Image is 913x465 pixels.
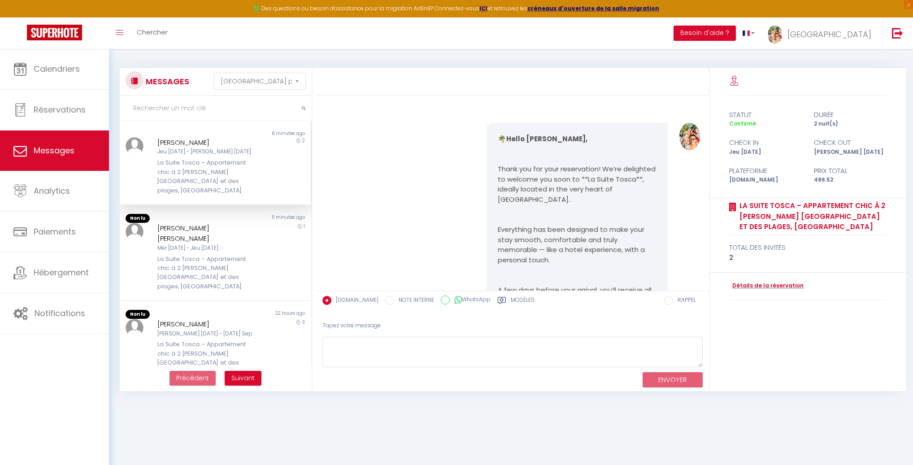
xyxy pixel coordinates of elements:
img: ... [126,137,143,155]
div: 2 nuit(s) [808,120,893,128]
button: Besoin d'aide ? [674,26,736,41]
div: 11 minutes ago [215,214,311,223]
span: Réservations [34,104,86,115]
div: [PERSON_NAME] [PERSON_NAME] [157,223,257,244]
div: check out [808,137,893,148]
p: Thank you for your reservation! We’re delighted to welcome you soon to **La Suite Tosca**, ideall... [498,164,656,204]
div: [PERSON_NAME] [157,137,257,148]
img: ... [126,223,143,241]
div: La Suite Tosca – Appartement chic à 2 [PERSON_NAME] [GEOGRAPHIC_DATA] et des plages, [GEOGRAPHIC_... [157,340,257,377]
label: RAPPEL [673,296,696,306]
div: total des invités [729,242,887,253]
div: [DOMAIN_NAME] [723,176,808,184]
div: check in [723,137,808,148]
button: ENVOYER [643,372,703,388]
span: Analytics [34,185,70,196]
img: Super Booking [27,25,82,40]
img: ... [679,123,700,150]
div: Plateforme [723,165,808,176]
span: Messages [34,145,74,156]
span: Notifications [35,308,85,319]
span: Calendriers [34,63,80,74]
a: La Suite Tosca – Appartement chic à 2 [PERSON_NAME] [GEOGRAPHIC_DATA] et des plages, [GEOGRAPHIC_... [736,200,887,232]
label: [DOMAIN_NAME] [331,296,378,306]
span: 3 [302,319,305,326]
div: [PERSON_NAME] [157,319,257,330]
p: A few days before your arrival, you’ll receive all the practical information to help you prepare ... [498,285,656,316]
span: Paiements [34,226,76,237]
p: 🌴 [498,134,656,144]
label: WhatsApp [450,296,491,305]
button: Next [225,371,261,386]
a: ICI [479,4,487,12]
div: 22 hours ago [215,310,311,319]
a: Détails de la réservation [729,282,804,290]
span: Hébergement [34,267,89,278]
div: 2 [729,252,887,263]
span: Non lu [126,214,150,223]
div: Tapez votre message [322,315,703,337]
span: 1 [304,223,305,230]
label: NOTE INTERNE [394,296,434,306]
a: ... [GEOGRAPHIC_DATA] [761,17,883,49]
div: Mer [DATE] - Jeu [DATE] [157,244,257,252]
span: Précédent [176,374,209,382]
div: 486.52 [808,176,893,184]
input: Rechercher un mot clé [120,96,312,121]
div: [PERSON_NAME] [DATE] [808,148,893,156]
div: [PERSON_NAME] [DATE] - [DATE] Sep [157,330,257,338]
div: 8 minutes ago [215,130,311,137]
span: 2 [302,137,305,144]
iframe: Chat [875,425,906,458]
img: ... [126,319,143,337]
div: statut [723,109,808,120]
span: Suivant [231,374,255,382]
span: Confirmé [729,120,756,127]
a: créneaux d'ouverture de la salle migration [527,4,659,12]
p: Everything has been designed to make your stay smooth, comfortable and truly memorable — like a h... [498,225,656,265]
span: Chercher [137,27,168,37]
a: Chercher [130,17,174,49]
div: Prix total [808,165,893,176]
div: Jeu [DATE] - [PERSON_NAME] [DATE] [157,148,257,156]
h3: MESSAGES [143,71,189,91]
div: Jeu [DATE] [723,148,808,156]
span: Non lu [126,310,150,319]
label: Modèles [511,296,535,307]
div: La Suite Tosca – Appartement chic à 2 [PERSON_NAME] [GEOGRAPHIC_DATA] et des plages, [GEOGRAPHIC_... [157,255,257,291]
div: La Suite Tosca – Appartement chic à 2 [PERSON_NAME] [GEOGRAPHIC_DATA] et des plages, [GEOGRAPHIC_... [157,158,257,195]
span: [GEOGRAPHIC_DATA] [787,29,871,40]
button: Previous [170,371,216,386]
img: logout [892,27,903,39]
img: ... [768,26,782,43]
strong: Hello [PERSON_NAME], [506,134,587,143]
div: durée [808,109,893,120]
